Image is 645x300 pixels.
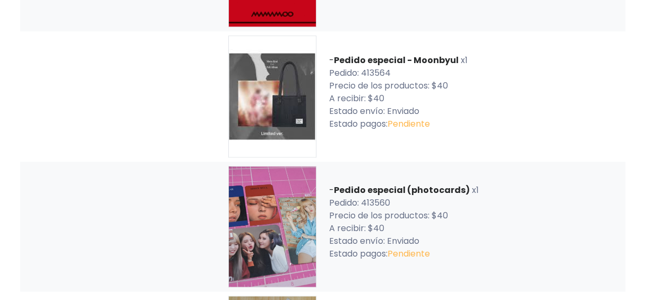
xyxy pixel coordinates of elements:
[329,67,619,130] p: Pedido: 413564 Precio de los productos: $40 A recibir: $40 Estado envío: Enviado Estado pagos:
[329,184,472,196] a: -Pedido especial (photocards)
[323,54,625,139] div: x1
[329,54,461,66] a: -Pedido especial - Moonbyul
[388,118,430,130] span: Pendiente
[388,248,430,260] span: Pendiente
[323,184,625,269] div: x1
[334,54,459,66] b: Pedido especial - Moonbyul
[334,184,470,196] b: Pedido especial (photocards)
[329,197,619,260] p: Pedido: 413560 Precio de los productos: $40 A recibir: $40 Estado envío: Enviado Estado pagos:
[228,36,316,157] img: small_1756419641623.jpeg
[228,166,316,287] img: small_1756419224513.jpeg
